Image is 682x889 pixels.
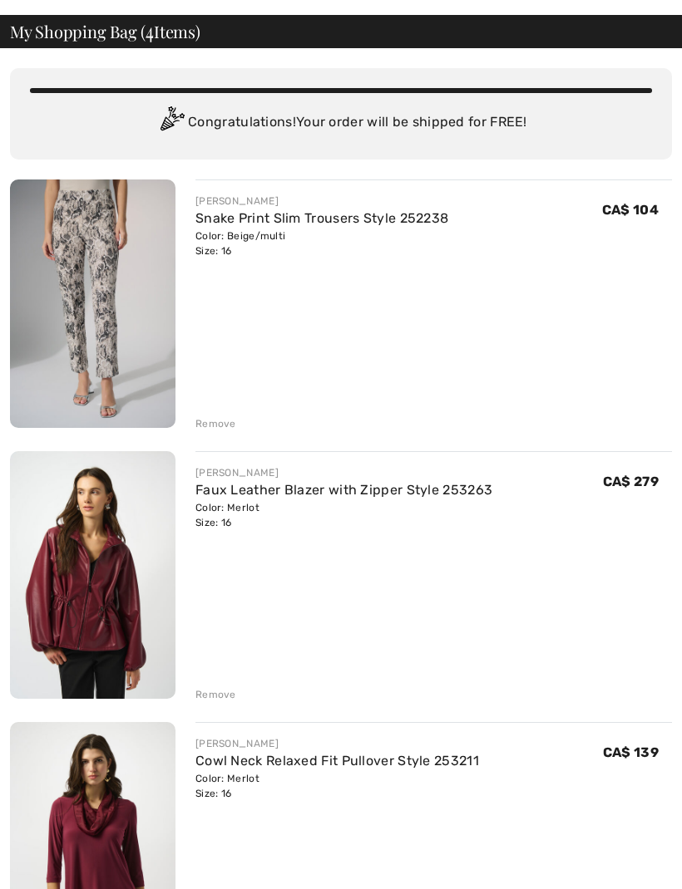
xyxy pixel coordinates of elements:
div: Color: Beige/multi Size: 16 [195,228,448,258]
div: [PERSON_NAME] [195,194,448,209]
div: Remove [195,687,236,702]
img: Snake Print Slim Trousers Style 252238 [10,179,175,428]
span: CA$ 139 [603,744,659,760]
span: My Shopping Bag ( Items) [10,23,200,40]
div: Color: Merlot Size: 16 [195,771,479,801]
div: Remove [195,416,236,431]
div: Congratulations! Your order will be shipped for FREE! [30,106,652,140]
div: [PERSON_NAME] [195,465,492,480]
span: 4 [146,19,154,41]
div: [PERSON_NAME] [195,736,479,751]
a: Snake Print Slim Trousers Style 252238 [195,210,448,226]
img: Congratulation2.svg [155,106,188,140]
span: CA$ 104 [602,202,659,218]
a: Cowl Neck Relaxed Fit Pullover Style 253211 [195,753,479,769]
div: Color: Merlot Size: 16 [195,500,492,530]
a: Faux Leather Blazer with Zipper Style 253263 [195,482,492,498]
img: Faux Leather Blazer with Zipper Style 253263 [10,451,175,699]
span: CA$ 279 [603,474,659,489]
